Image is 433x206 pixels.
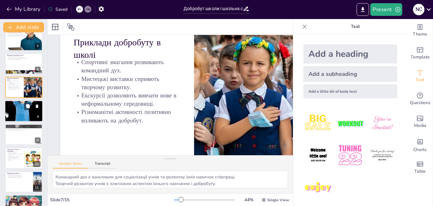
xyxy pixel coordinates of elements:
[303,173,333,203] img: 7.jpeg
[35,114,41,120] div: 8
[370,3,402,16] button: Present
[7,176,31,177] p: Довіра сприяє відкритості в спілкуванні.
[407,19,433,42] div: Change the overall theme
[410,99,430,106] span: Questions
[7,34,41,36] p: Вчителі заохочують співпрацю серед учнів.
[53,171,288,188] textarea: Командний дух є важливим для соціалізації учнів та розвитку їхніх навичок співпраці. Творчий розв...
[410,54,430,61] span: Template
[335,109,365,138] img: 2.jpeg
[7,172,31,174] p: Підтримка одне одного
[7,101,41,103] p: Як спілкуватися у спільноті
[7,126,41,128] p: Добробут впливає на успішність учнів.
[368,141,397,170] img: 6.jpeg
[5,53,42,74] div: 6
[7,174,31,175] p: Підтримка між учнями зміцнює зв'язки.
[7,151,22,153] p: Спільна відповідальність за позитивне середовище.
[241,197,256,203] div: 44 %
[50,22,60,32] div: Layout
[5,4,43,14] button: My Library
[407,42,433,65] div: Add ready made slides
[33,185,41,190] div: 11
[357,3,369,16] button: Export to PowerPoint
[414,122,426,129] span: Media
[5,124,42,145] div: 9
[3,22,44,32] button: Add slide
[67,23,74,31] span: Position
[7,59,41,60] p: Спілкування з вчителями є важливим.
[35,137,41,143] div: 9
[7,33,41,34] p: Позитивна атмосфера в класі є важливою.
[267,197,289,203] span: Single View
[7,156,22,158] p: Соціальні навички розвиваються у позитивному середовищі.
[33,161,41,167] div: 10
[35,43,41,49] div: 5
[303,44,397,63] div: Add a heading
[5,77,42,98] div: 7
[184,4,243,13] input: Insert title
[7,58,41,59] p: Батьки можуть організовувати заходи для школярів.
[53,162,88,169] button: Speaker Notes
[74,91,181,108] p: Екскурсії дозволяють вивчати нове в неформальному середовищі.
[7,198,41,200] p: Співпраця з місцевими організаціями розширює можливості.
[50,197,174,203] div: Slide 7 / 15
[5,148,42,169] div: 10
[7,153,22,156] p: Дружня атмосфера позитивно впливає на навчання.
[335,141,365,170] img: 5.jpeg
[416,76,424,83] span: Text
[407,65,433,88] div: Add text boxes
[7,129,41,130] p: Підтримка з боку вчителів та батьків є критично важливою.
[5,100,43,122] div: 8
[7,199,41,201] p: Спільні проекти покращують освіту учнів.
[7,83,22,85] p: Мистецькі виставки сприяють творчому розвитку.
[74,58,181,75] p: Спортивні змагання розвивають командний дух.
[368,109,397,138] img: 3.jpeg
[407,88,433,110] div: Get real-time input from your audience
[303,141,333,170] img: 4.jpeg
[33,102,41,110] button: Delete Slide
[7,54,41,56] p: Важливість батьківської участі
[7,85,22,88] p: Екскурсії дозволяють вивчати нове в неформальному середовищі.
[303,109,333,138] img: 1.jpeg
[303,84,397,98] div: Add a little bit of body text
[35,90,41,96] div: 7
[7,56,41,58] p: Активна участь батьків підвищує мотивацію.
[413,4,424,15] div: N C
[7,148,22,152] p: Створення позитивного середовища
[7,104,41,105] p: Д sharing ideas strengthens bonds.
[7,103,41,104] p: Слухання один одного є важливим.
[35,67,41,72] div: 6
[7,197,41,198] p: Взаємодія з громадою приносить користь школі.
[48,6,68,12] div: Saved
[413,3,424,16] button: N C
[303,66,397,82] div: Add a subheading
[7,32,41,33] p: Вчителі підтримують учнів емоційно.
[7,88,22,90] p: Різноманітні активності позитивно впливають на добробут.
[7,77,22,81] p: Приклади добробуту в школі
[413,146,427,153] span: Charts
[407,133,433,156] div: Add charts and graphs
[5,30,42,51] div: 5
[7,175,31,176] p: Взаємна підтримка розвиває емпатію.
[407,110,433,133] div: Add images, graphics, shapes or video
[413,31,427,38] span: Theme
[7,158,22,160] p: Зміцнення зв'язків між учнями є важливим.
[7,130,41,131] p: Добробут має бути пріоритетом у школі.
[88,162,117,169] button: Transcript
[7,81,22,83] p: Спортивні змагання розвивають командний дух.
[7,201,41,202] p: Підтримка громади важлива для розвитку.
[7,125,41,127] p: Вплив добробуту на навчання
[7,177,31,178] p: Заохочення підтримки є важливим.
[74,75,181,91] p: Мистецькі виставки сприяють творчому розвитку.
[5,171,42,192] div: 11
[7,56,41,57] p: Батьки підтримують учнів у навчанні.
[74,108,181,125] p: Різноманітні активності позитивно впливають на добробут.
[310,19,401,34] p: Text
[7,35,41,37] p: Вчителі допомагають учням розвиватися особистісно.
[74,36,181,61] p: Приклади добробуту в школі
[407,156,433,179] div: Add a table
[7,128,41,129] p: Комфортна атмосфера підвищує мотивацію.
[7,105,41,106] p: Взаємодія розвиває соціальні навички.
[24,102,32,110] button: Duplicate Slide
[7,196,41,198] p: Взаємодія з громадою
[7,106,41,107] p: Спільні цілі об'єднують учнів.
